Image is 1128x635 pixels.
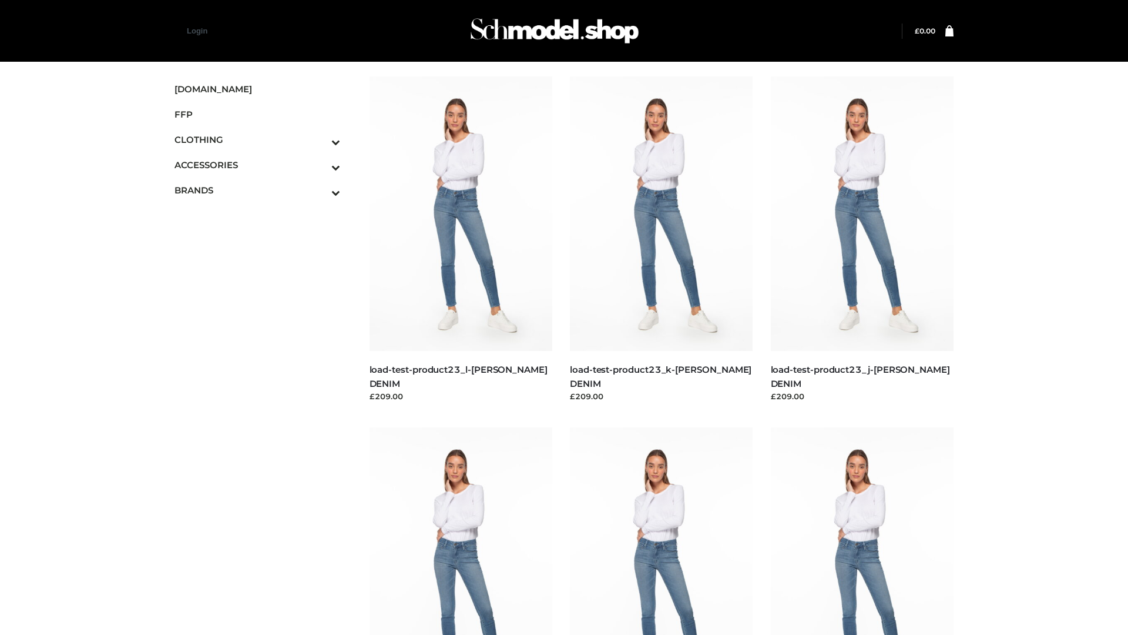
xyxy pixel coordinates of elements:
a: load-test-product23_k-[PERSON_NAME] DENIM [570,364,751,389]
span: FFP [174,108,340,121]
div: £209.00 [771,390,954,402]
a: load-test-product23_l-[PERSON_NAME] DENIM [370,364,548,389]
a: Login [187,26,207,35]
a: £0.00 [915,26,935,35]
span: BRANDS [174,183,340,197]
div: £209.00 [570,390,753,402]
span: [DOMAIN_NAME] [174,82,340,96]
span: CLOTHING [174,133,340,146]
a: load-test-product23_j-[PERSON_NAME] DENIM [771,364,950,389]
span: £ [915,26,919,35]
a: FFP [174,102,340,127]
button: Toggle Submenu [299,178,340,203]
bdi: 0.00 [915,26,935,35]
button: Toggle Submenu [299,127,340,152]
div: £209.00 [370,390,553,402]
button: Toggle Submenu [299,152,340,178]
a: CLOTHINGToggle Submenu [174,127,340,152]
a: [DOMAIN_NAME] [174,76,340,102]
span: ACCESSORIES [174,158,340,172]
a: BRANDSToggle Submenu [174,178,340,203]
img: Schmodel Admin 964 [466,8,643,54]
a: ACCESSORIESToggle Submenu [174,152,340,178]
